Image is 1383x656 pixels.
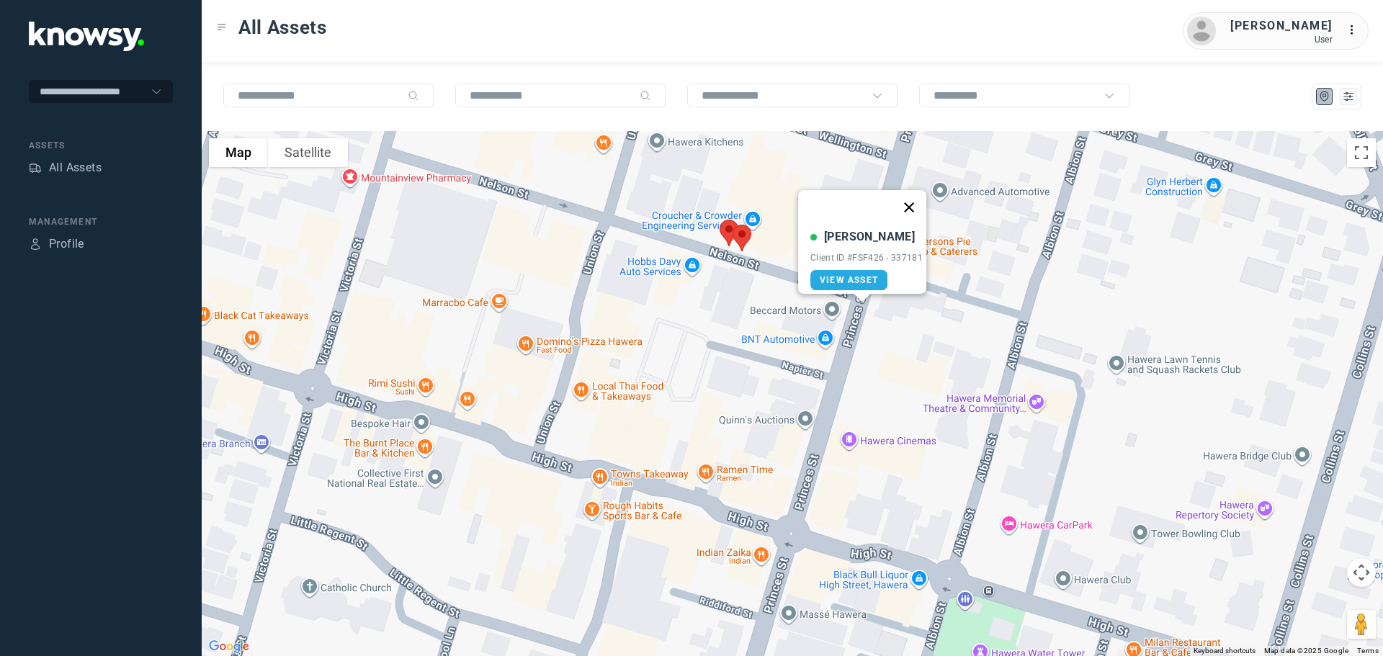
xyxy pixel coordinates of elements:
button: Show street map [209,138,268,167]
div: Toggle Menu [217,22,227,32]
div: Map [1318,90,1331,103]
div: Client ID #FSF426 - 337181 [810,253,923,263]
div: Management [29,215,173,228]
div: User [1230,35,1333,45]
div: Assets [29,161,42,174]
button: Drag Pegman onto the map to open Street View [1347,610,1376,639]
img: Application Logo [29,22,144,51]
div: [PERSON_NAME] [1230,17,1333,35]
button: Toggle fullscreen view [1347,138,1376,167]
div: Profile [49,235,84,253]
img: Google [205,637,253,656]
div: : [1347,22,1364,41]
a: View Asset [810,270,887,290]
a: Terms (opens in new tab) [1357,647,1379,655]
button: Map camera controls [1347,558,1376,587]
a: ProfileProfile [29,235,84,253]
div: All Assets [49,159,102,176]
img: avatar.png [1187,17,1216,45]
div: [PERSON_NAME] [824,228,915,246]
a: AssetsAll Assets [29,159,102,176]
div: Assets [29,139,173,152]
div: : [1347,22,1364,39]
a: Open this area in Google Maps (opens a new window) [205,637,253,656]
button: Show satellite imagery [268,138,348,167]
div: List [1342,90,1355,103]
span: Map data ©2025 Google [1264,647,1348,655]
span: All Assets [238,14,327,40]
tspan: ... [1348,24,1362,35]
button: Close [892,190,926,225]
span: View Asset [820,275,878,285]
button: Keyboard shortcuts [1194,646,1256,656]
div: Search [640,90,651,102]
div: Search [408,90,419,102]
div: Profile [29,238,42,251]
